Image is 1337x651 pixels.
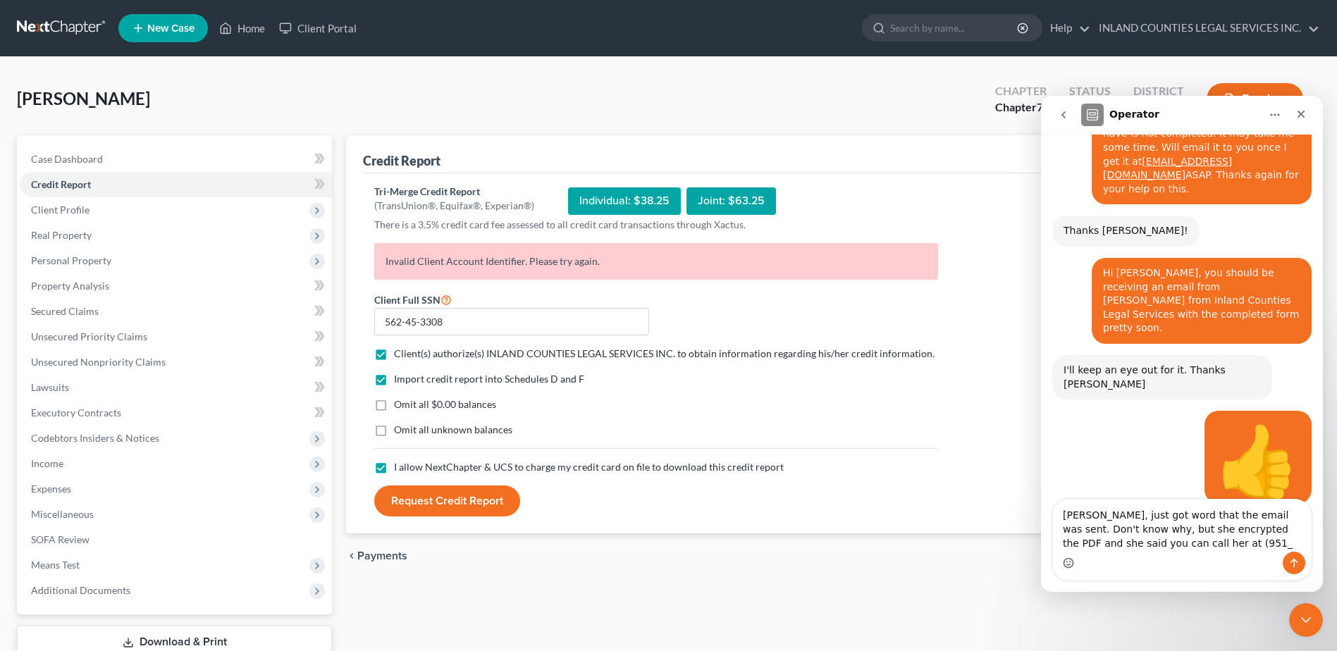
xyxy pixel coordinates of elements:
span: New Case [147,23,195,34]
span: Client Profile [31,204,90,216]
span: 7 [1037,100,1043,113]
button: Request Credit Report [374,485,520,516]
a: Executory Contracts [20,400,332,426]
span: Lawsuits [31,381,69,393]
div: Rudy says… [11,315,271,419]
span: Case Dashboard [31,153,103,165]
span: Property Analysis [31,280,109,292]
span: SOFA Review [31,533,90,545]
span: Import credit report into Schedules D and F [394,373,584,385]
div: Thanks [PERSON_NAME]! [23,128,147,142]
div: District [1133,83,1184,99]
div: thumbs up [164,315,271,408]
div: Status [1069,83,1111,99]
span: Executory Contracts [31,407,121,418]
div: Credit Report [363,152,440,169]
iframe: Intercom live chat [1289,603,1323,637]
p: There is a 3.5% credit card fee assessed to all credit card transactions through Xactus. [374,218,938,232]
div: Emma says… [11,120,271,162]
span: Credit Report [31,178,91,190]
div: I'll keep an eye out for it. Thanks [PERSON_NAME] [11,259,231,304]
a: Help [1043,15,1090,41]
a: Property Analysis [20,273,332,299]
iframe: Intercom live chat [1041,96,1323,592]
span: Personal Property [31,254,111,266]
button: Emoji picker [22,461,33,473]
a: Unsecured Priority Claims [20,324,332,349]
div: I'll keep an eye out for it. Thanks [PERSON_NAME] [23,268,220,295]
a: SOFA Review [20,527,332,552]
div: Hi [PERSON_NAME], you should be receiving an email from [PERSON_NAME] from Inland Counties Legal ... [62,170,259,240]
a: Case Dashboard [20,147,332,172]
span: Client Full SSN [374,294,440,306]
button: Preview [1207,83,1303,115]
span: Omit all unknown balances [394,423,512,435]
a: Home [212,15,272,41]
span: Client(s) authorize(s) INLAND COUNTIES LEGAL SERVICES INC. to obtain information regarding his/he... [394,347,935,359]
div: Chapter [995,99,1047,116]
a: Secured Claims [20,299,332,324]
div: (TransUnion®, Equifax®, Experian®) [374,199,534,213]
div: thumbs up [175,332,259,399]
p: Invalid Client Account Identifier. Please try again. [374,243,938,280]
a: Unsecured Nonpriority Claims [20,349,332,375]
a: Credit Report [20,172,332,197]
div: Individual: $38.25 [568,187,681,215]
a: Lawsuits [20,375,332,400]
span: Expenses [31,483,71,495]
button: Send a message… [242,456,264,478]
span: Miscellaneous [31,508,94,520]
div: Emma says… [11,259,271,315]
div: Chapter [995,83,1047,99]
div: Oh OK. Let me ask the person who sent it for a completed copy as the one I have is not completed.... [62,4,259,100]
span: Codebtors Insiders & Notices [31,432,159,444]
span: Real Property [31,229,92,241]
div: Hi [PERSON_NAME], you should be receiving an email from [PERSON_NAME] from Inland Counties Legal ... [51,162,271,248]
span: Unsecured Priority Claims [31,330,147,342]
div: Rudy says… [11,162,271,259]
span: Payments [357,550,407,562]
span: Additional Documents [31,584,130,596]
div: Joint: $63.25 [686,187,776,215]
a: [EMAIL_ADDRESS][DOMAIN_NAME] [62,60,191,85]
button: chevron_left Payments [346,550,407,562]
span: Means Test [31,559,80,571]
span: [PERSON_NAME] [17,88,150,108]
input: Search by name... [890,15,1019,41]
div: Thanks [PERSON_NAME]! [11,120,159,151]
a: Client Portal [272,15,364,41]
a: INLAND COUNTIES LEGAL SERVICES INC. [1092,15,1319,41]
span: Secured Claims [31,305,99,317]
span: Income [31,457,63,469]
span: I allow NextChapter & UCS to charge my credit card on file to download this credit report [394,461,784,473]
span: Unsecured Nonpriority Claims [31,356,166,368]
span: Omit all $0.00 balances [394,398,496,410]
input: XXX-XX-XXXX [374,308,649,336]
div: Tri-Merge Credit Report [374,185,534,199]
i: chevron_left [346,550,357,562]
textarea: Message… [12,404,270,456]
